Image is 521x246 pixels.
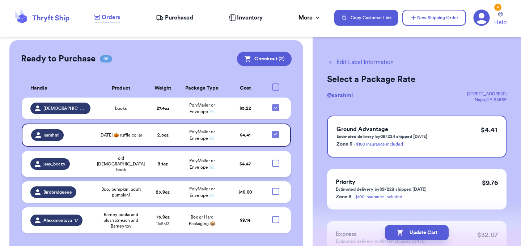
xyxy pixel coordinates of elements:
span: $ 8.14 [240,218,250,223]
span: $ 4.47 [240,162,251,166]
th: Product [95,79,147,98]
th: Cost [225,79,264,98]
div: 4 [494,4,501,11]
button: Edit Label Information [327,58,394,66]
span: 05 [100,55,112,62]
span: PolyMailer or Envelope ✉️ [189,159,215,169]
a: 4 [473,9,490,26]
span: jaay_beezy [43,161,65,167]
th: Weight [147,79,179,98]
p: $ 9.76 [482,178,498,188]
span: Ground Advantage [336,126,388,132]
span: sarahml [44,132,59,138]
span: $ 5.22 [240,106,251,111]
span: $ 4.41 [240,133,251,137]
span: Orders [102,13,120,22]
a: Orders [94,13,120,22]
p: $ 4.41 [481,125,497,135]
span: $ 10.00 [238,190,252,194]
span: old [DEMOGRAPHIC_DATA] book [97,155,145,173]
a: Inventory [229,13,263,22]
button: Update Cart [385,225,449,240]
a: Purchased [156,13,193,22]
h2: Ready to Purchase [21,53,96,65]
span: Box or Hard Packaging 📦 [189,215,215,226]
div: Napa , CA , 94559 [467,97,507,103]
span: Handle [30,85,47,92]
a: Help [494,12,507,27]
p: Estimated delivery by 09/22 if shipped [DATE] [336,134,427,139]
span: PolyMailer or Envelope ✉️ [189,103,215,114]
strong: 23.9 oz [156,190,170,194]
div: More [298,13,321,22]
button: New Shipping Order [402,10,466,26]
a: - $100 insurance included [353,195,402,199]
span: Alexxmontoya_17 [43,217,78,223]
strong: 27.4 oz [157,106,169,111]
span: @ sarahml [327,92,353,98]
span: [DEMOGRAPHIC_DATA] [43,105,86,111]
strong: 75.9 oz [156,215,170,219]
button: Checkout (2) [237,52,292,66]
span: Purchased [165,13,193,22]
a: - $100 insurance included [354,142,403,146]
div: [STREET_ADDRESS] [467,91,507,97]
strong: 2.5 oz [157,133,169,137]
h2: Select a Package Rate [327,74,507,85]
span: Inventory [237,13,263,22]
span: [DATE] 🎃 ruffle collar [99,132,142,138]
span: Birdbridgeeee [43,189,72,195]
span: PolyMailer or Envelope ✉️ [189,130,215,141]
span: Help [494,18,507,27]
span: Barney books and plush x2 each and Barney toy [99,212,143,229]
span: PolyMailer or Envelope ✉️ [189,187,215,198]
span: Priority [336,179,355,185]
span: Zone 5 [336,142,352,147]
button: Copy Customer Link [334,10,398,26]
span: books [115,105,127,111]
span: 11 x 8 x 13 [156,221,170,226]
span: Boo, pumpkin, adult pumpkin! [99,186,143,198]
p: Estimated delivery by 09/22 if shipped [DATE] [336,186,427,192]
span: Zone 5 [336,194,352,199]
th: Package Type [178,79,225,98]
strong: 9.1 oz [158,162,168,166]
